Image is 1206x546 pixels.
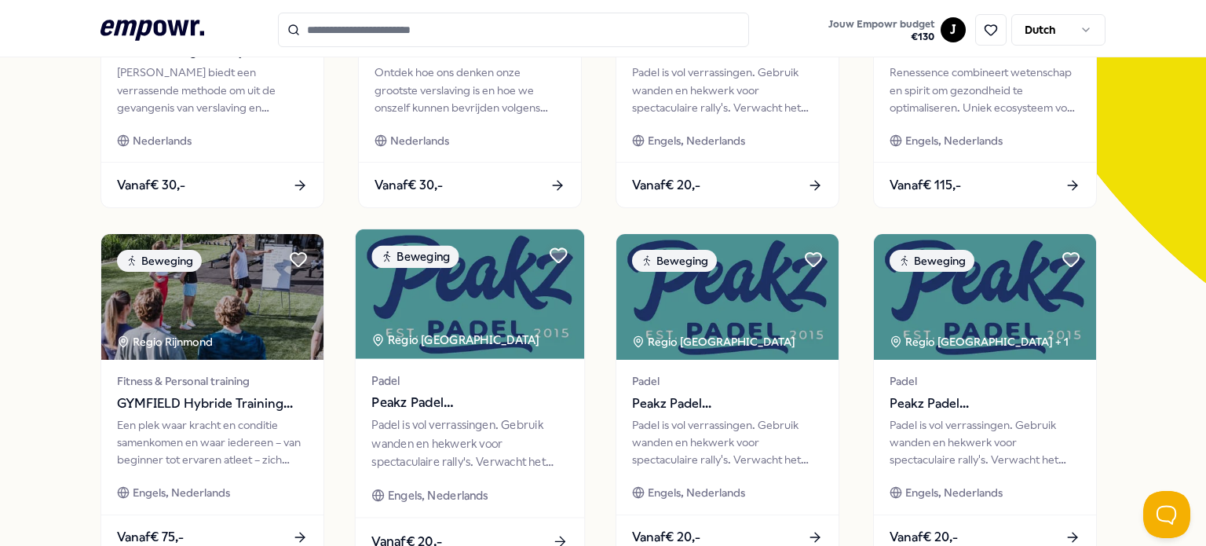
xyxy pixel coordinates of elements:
[890,416,1080,469] div: Padel is vol verrassingen. Gebruik wanden en hekwerk voor spectaculaire rally's. Verwacht het onv...
[905,132,1003,149] span: Engels, Nederlands
[874,234,1096,360] img: package image
[101,234,323,360] img: package image
[825,15,937,46] button: Jouw Empowr budget€130
[133,484,230,501] span: Engels, Nederlands
[388,487,488,505] span: Engels, Nederlands
[632,64,823,116] div: Padel is vol verrassingen. Gebruik wanden en hekwerk voor spectaculaire rally's. Verwacht het onv...
[117,64,308,116] div: [PERSON_NAME] biedt een verrassende methode om uit de gevangenis van verslaving en dwangmatigheid...
[375,175,443,196] span: Vanaf € 30,-
[117,333,215,350] div: Regio Rijnmond
[390,132,449,149] span: Nederlands
[828,31,934,43] span: € 130
[905,484,1003,501] span: Engels, Nederlands
[371,393,568,413] span: Peakz Padel [GEOGRAPHIC_DATA]
[1143,491,1190,538] iframe: Help Scout Beacon - Open
[890,250,974,272] div: Beweging
[117,175,185,196] span: Vanaf € 30,-
[632,250,717,272] div: Beweging
[828,18,934,31] span: Jouw Empowr budget
[632,333,798,350] div: Regio [GEOGRAPHIC_DATA]
[632,372,823,390] span: Padel
[371,416,568,471] div: Padel is vol verrassingen. Gebruik wanden en hekwerk voor spectaculaire rally's. Verwacht het onv...
[133,132,192,149] span: Nederlands
[371,246,459,269] div: Beweging
[278,13,749,47] input: Search for products, categories or subcategories
[117,416,308,469] div: Een plek waar kracht en conditie samenkomen en waar iedereen – van beginner tot ervaren atleet – ...
[616,234,839,360] img: package image
[371,332,542,350] div: Regio [GEOGRAPHIC_DATA]
[632,416,823,469] div: Padel is vol verrassingen. Gebruik wanden en hekwerk voor spectaculaire rally's. Verwacht het onv...
[890,394,1080,414] span: Peakz Padel [GEOGRAPHIC_DATA]
[632,175,700,196] span: Vanaf € 20,-
[117,394,308,414] span: GYMFIELD Hybride Training Club
[632,394,823,414] span: Peakz Padel [GEOGRAPHIC_DATA]
[822,13,941,46] a: Jouw Empowr budget€130
[648,484,745,501] span: Engels, Nederlands
[117,250,202,272] div: Beweging
[371,372,568,390] span: Padel
[375,64,565,116] div: Ontdek hoe ons denken onze grootste verslaving is en hoe we onszelf kunnen bevrijden volgens [PER...
[356,229,584,359] img: package image
[648,132,745,149] span: Engels, Nederlands
[890,64,1080,116] div: Renessence combineert wetenschap en spirit om gezondheid te optimaliseren. Uniek ecosysteem voor ...
[941,17,966,42] button: J
[890,372,1080,390] span: Padel
[117,372,308,390] span: Fitness & Personal training
[890,333,1069,350] div: Regio [GEOGRAPHIC_DATA] + 1
[890,175,961,196] span: Vanaf € 115,-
